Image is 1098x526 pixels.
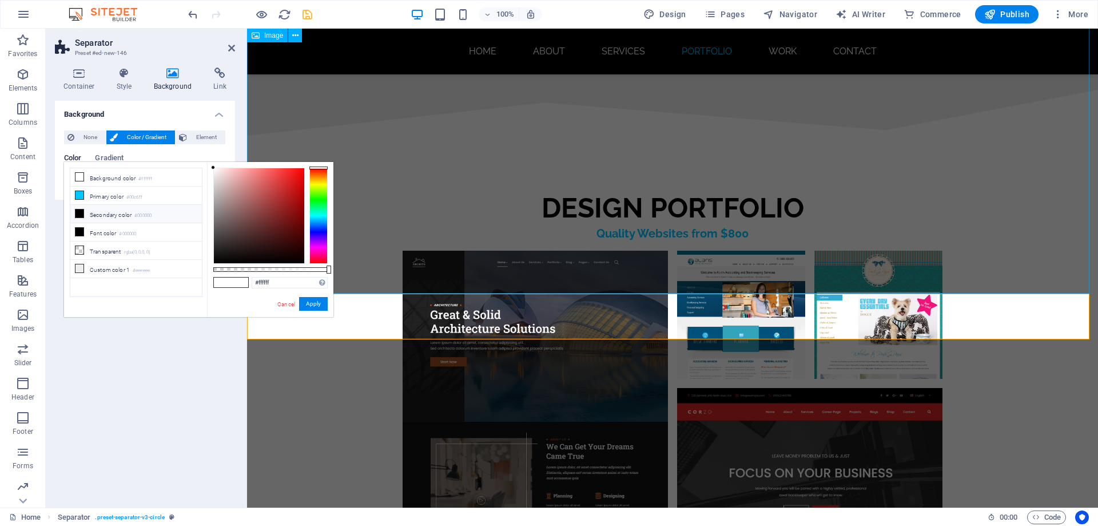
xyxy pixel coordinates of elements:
[190,130,222,144] span: Element
[1075,511,1089,524] button: Usercentrics
[95,151,124,167] span: Gradient
[300,7,314,21] button: save
[758,5,822,23] button: Navigator
[138,175,152,183] small: #ffffff
[64,130,106,144] button: None
[299,297,328,311] button: Apply
[186,8,200,21] i: Undo: Change background (Ctrl+Z)
[70,260,202,278] li: Custom color 1
[1027,511,1066,524] button: Code
[133,267,150,275] small: #eeeeee
[14,187,33,196] p: Boxes
[526,9,536,19] i: On resize automatically adjust zoom level to fit chosen device.
[831,5,890,23] button: AI Writer
[205,68,235,92] h4: Link
[70,242,202,260] li: Transparent
[984,9,1029,20] span: Publish
[126,193,142,201] small: #00c6ff
[975,5,1039,23] button: Publish
[9,511,41,524] a: Click to cancel selection. Double-click to open Pages
[58,511,91,524] span: Click to select. Double-click to edit
[14,358,32,367] p: Slider
[70,205,202,223] li: Secondary color
[264,32,283,39] span: Image
[9,290,37,299] p: Features
[106,130,175,144] button: Color / Gradient
[1048,5,1093,23] button: More
[231,278,248,287] span: #ffffff
[66,7,152,21] img: Editor Logo
[10,152,35,161] p: Content
[70,223,202,242] li: Font color
[301,8,314,21] i: Save (Ctrl+S)
[904,9,961,20] span: Commerce
[13,461,33,470] p: Forms
[121,130,172,144] span: Color / Gradient
[95,511,165,524] span: . preset-separator-v3-circle
[13,427,33,436] p: Footer
[643,9,686,20] span: Design
[639,5,691,23] div: Design (Ctrl+Alt+Y)
[55,68,108,92] h4: Container
[176,130,225,144] button: Element
[899,5,966,23] button: Commerce
[75,38,235,48] h2: Separator
[1000,511,1017,524] span: 00 00
[1032,511,1061,524] span: Code
[988,511,1018,524] h6: Session time
[119,230,136,238] small: #000000
[705,9,745,20] span: Pages
[277,7,291,21] button: reload
[8,49,37,58] p: Favorites
[9,118,37,127] p: Columns
[70,187,202,205] li: Primary color
[1008,513,1009,521] span: :
[11,324,35,333] p: Images
[124,248,151,256] small: rgba(0,0,0,.0)
[479,7,519,21] button: 100%
[58,511,174,524] nav: breadcrumb
[134,212,152,220] small: #000000
[78,130,102,144] span: None
[836,9,885,20] span: AI Writer
[214,278,231,287] span: #ffffff
[145,68,205,92] h4: Background
[13,255,33,264] p: Tables
[186,7,200,21] button: undo
[700,5,749,23] button: Pages
[55,101,235,121] h4: Background
[108,68,145,92] h4: Style
[9,84,38,93] p: Elements
[254,7,268,21] button: Click here to leave preview mode and continue editing
[276,300,296,309] a: Cancel
[278,8,291,21] i: Reload page
[496,7,514,21] h6: 100%
[763,9,817,20] span: Navigator
[169,514,174,520] i: This element is a customizable preset
[639,5,691,23] button: Design
[64,151,81,167] span: Color
[11,393,34,402] p: Header
[75,48,212,58] h3: Preset #ed-new-146
[7,221,39,230] p: Accordion
[1052,9,1088,20] span: More
[70,168,202,187] li: Background color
